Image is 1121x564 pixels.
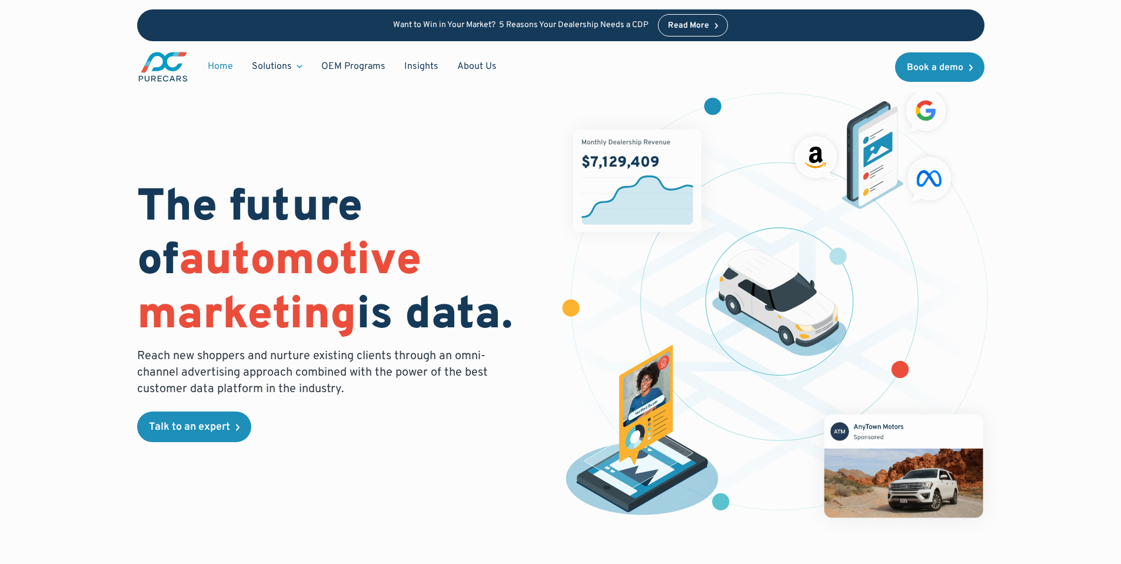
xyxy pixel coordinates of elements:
a: Book a demo [895,52,984,82]
div: Read More [668,22,709,30]
p: Want to Win in Your Market? 5 Reasons Your Dealership Needs a CDP [393,21,648,31]
a: Read More [658,14,729,37]
a: main [137,51,189,83]
a: Insights [395,55,448,78]
p: Reach new shoppers and nurture existing clients through an omni-channel advertising approach comb... [137,348,495,397]
a: OEM Programs [312,55,395,78]
img: mockup of facebook post [802,392,1005,539]
img: persona of a buyer [554,345,730,520]
a: Home [198,55,242,78]
div: Solutions [252,60,292,73]
div: Solutions [242,55,312,78]
img: chart showing monthly dealership revenue of $7m [573,130,701,232]
span: automotive marketing [137,234,421,344]
div: Talk to an expert [149,422,230,433]
a: Talk to an expert [137,412,251,442]
img: ads on social media and advertising partners [789,85,957,209]
div: Book a demo [907,63,963,72]
h1: The future of is data. [137,182,547,343]
img: illustration of a vehicle [712,249,847,356]
img: purecars logo [137,51,189,83]
a: About Us [448,55,506,78]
